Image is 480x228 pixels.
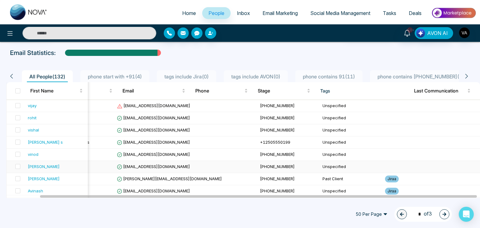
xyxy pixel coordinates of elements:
span: of 3 [414,210,432,218]
td: Unspecified [320,100,382,112]
span: Phone [195,87,243,95]
span: [EMAIL_ADDRESS][DOMAIN_NAME] [117,127,190,132]
span: [EMAIL_ADDRESS][DOMAIN_NAME] [117,140,190,145]
span: Stage [258,87,306,95]
div: [PERSON_NAME] [28,176,60,182]
a: Social Media Management [304,7,377,19]
span: Inbox [237,10,250,16]
span: phone start with +91 ( 4 ) [85,73,144,80]
span: [PERSON_NAME][EMAIL_ADDRESS][DOMAIN_NAME] [117,176,222,181]
th: Phone [190,82,253,100]
span: Tasks [383,10,396,16]
span: [EMAIL_ADDRESS][DOMAIN_NAME] [117,115,190,120]
th: First Name [25,82,88,100]
a: Tasks [377,7,402,19]
span: All People ( 132 ) [27,73,68,80]
img: User Avatar [459,27,470,38]
span: Deals [409,10,422,16]
span: [PHONE_NUMBER] [260,188,295,193]
span: Last Communication [414,87,466,95]
div: vinod [28,151,38,157]
div: Avinash [28,188,43,194]
a: Home [176,7,202,19]
td: Unspecified [320,112,382,124]
span: [PHONE_NUMBER] [260,164,295,169]
span: 50 Per Page [351,209,392,219]
div: vishal [28,127,39,133]
span: [EMAIL_ADDRESS][DOMAIN_NAME] [117,103,190,108]
a: Deals [402,7,428,19]
span: [EMAIL_ADDRESS][DOMAIN_NAME] [117,152,190,157]
a: 10+ [400,27,415,38]
span: AVON AI [427,29,448,37]
span: phone contains [PHONE_NUMBER] ( 1 ) [375,73,467,80]
a: People [202,7,231,19]
td: Unspecified [320,161,382,173]
p: Email Statistics: [10,48,56,57]
span: [PHONE_NUMBER] [260,103,295,108]
span: tags include Jira ( 0 ) [162,73,211,80]
img: Lead Flow [416,29,425,37]
span: Jiraa [385,188,399,195]
span: tags include AVON ( 0 ) [229,73,283,80]
div: vijay [28,102,37,109]
img: Nova CRM Logo [10,4,47,20]
th: Stage [253,82,315,100]
span: [PHONE_NUMBER] [260,127,295,132]
img: Market-place.gif [431,6,476,20]
button: AVON AI [415,27,453,39]
span: phone contains 91 ( 11 ) [300,73,357,80]
span: Jiraa [385,176,399,182]
span: [PHONE_NUMBER] [260,115,295,120]
span: [PHONE_NUMBER] [260,152,295,157]
td: Past Client [320,173,382,185]
a: Email Marketing [256,7,304,19]
div: Open Intercom Messenger [459,207,474,222]
span: People [208,10,224,16]
span: Email [122,87,181,95]
span: Email Marketing [262,10,298,16]
td: Unspecified [320,149,382,161]
td: Unspecified [320,124,382,136]
span: [PHONE_NUMBER] [260,176,295,181]
td: Unspecified [320,136,382,149]
a: Inbox [231,7,256,19]
div: [PERSON_NAME] [28,163,60,170]
span: [EMAIL_ADDRESS][DOMAIN_NAME] [117,164,190,169]
span: Home [182,10,196,16]
td: Unspecified [320,185,382,197]
th: Last Communication [409,82,480,100]
div: [PERSON_NAME] s [28,139,63,145]
th: Email [117,82,190,100]
div: rohit [28,115,37,121]
span: First Name [30,87,78,95]
span: +12505550199 [260,140,290,145]
span: [EMAIL_ADDRESS][DOMAIN_NAME] [117,188,190,193]
span: 10+ [407,27,413,33]
span: Social Media Management [310,10,370,16]
th: Tags [315,82,409,100]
